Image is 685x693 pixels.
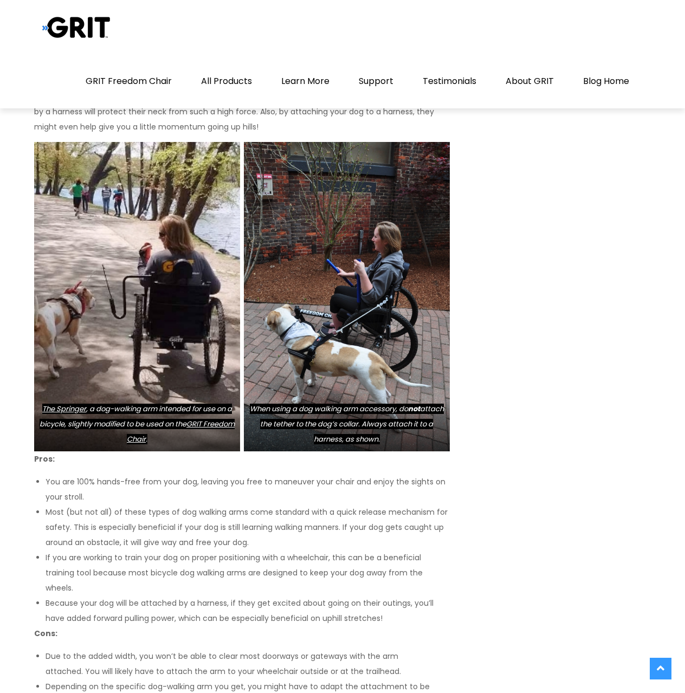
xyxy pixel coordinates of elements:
[34,142,240,451] img: Tips and Tricks for Walking a Dog From a Wheelchair, bicycle attachment arm: Springer dog-walking...
[409,54,490,108] a: Testimonials
[244,142,450,451] img: Tips and Tricks for Walking a Dog From a Wheelchair, bicycle attachment arm: dog-walking arm acce...
[72,54,643,108] nav: Primary Menu
[570,54,643,108] a: Blog Home
[34,454,55,464] strong: Pros:
[408,404,420,414] strong: not
[46,504,449,550] li: Most (but not all) of these types of dog walking arms come standard with a quick release mechanis...
[42,404,86,414] a: The Springer
[46,595,449,626] li: Because your dog will be attached by a harness, if they get excited about going on their outings,...
[345,54,407,108] a: Support
[34,628,57,639] strong: Cons:
[46,550,449,595] li: If you are working to train your dog on proper positioning with a wheelchair, this can be a benef...
[268,54,343,108] a: Learn More
[72,54,185,108] a: GRIT Freedom Chair
[40,404,235,444] mark: , a dog-walking arm intended for use on a bicycle, slightly modified to be used on the .
[188,54,266,108] a: All Products
[492,54,567,108] a: About GRIT
[46,474,449,504] li: You are 100% hands-free from your dog, leaving you free to maneuver your chair and enjoy the sigh...
[250,404,444,444] mark: When using a dog walking arm accessory, do attach the tether to the dog’s collar. Always attach i...
[46,649,449,679] li: Due to the added width, you won’t be able to clear most doorways or gateways with the arm attache...
[42,16,110,38] img: Grit Blog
